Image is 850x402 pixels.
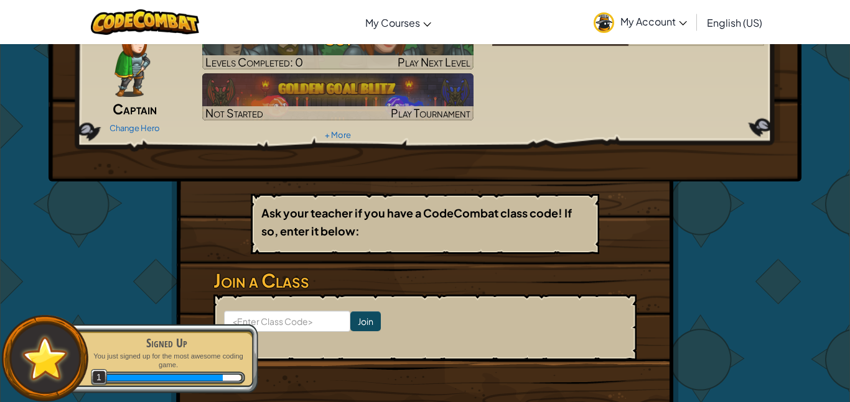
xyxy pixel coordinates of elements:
[110,123,160,133] a: Change Hero
[205,106,263,120] span: Not Started
[113,100,157,117] span: Captain
[359,6,437,39] a: My Courses
[594,12,614,33] img: avatar
[91,369,108,386] span: 1
[261,206,572,238] b: Ask your teacher if you have a CodeCombat class code! If so, enter it below:
[114,22,150,97] img: captain-pose.png
[398,55,470,69] span: Play Next Level
[213,267,637,295] h3: Join a Class
[701,6,768,39] a: English (US)
[391,106,470,120] span: Play Tournament
[202,73,474,121] a: Not StartedPlay Tournament
[91,9,200,35] img: CodeCombat logo
[205,55,303,69] span: Levels Completed: 0
[325,130,351,140] a: + More
[707,16,762,29] span: English (US)
[587,2,693,42] a: My Account
[620,15,687,28] span: My Account
[88,334,245,352] div: Signed Up
[17,331,73,386] img: default.png
[202,22,474,70] a: Play Next Level
[224,311,350,332] input: <Enter Class Code>
[202,73,474,121] img: Golden Goal
[350,311,381,331] input: Join
[88,352,245,370] p: You just signed up for the most awesome coding game.
[365,16,420,29] span: My Courses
